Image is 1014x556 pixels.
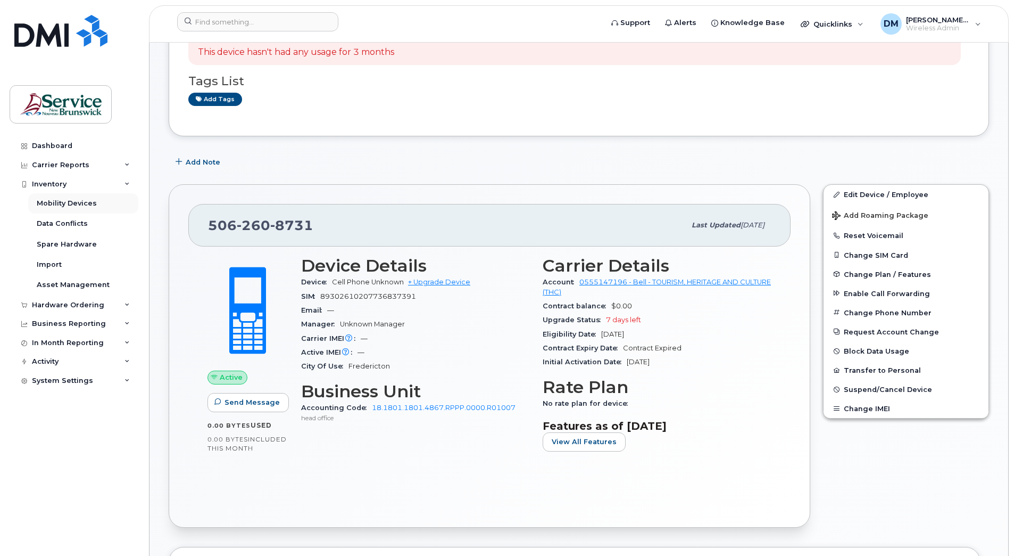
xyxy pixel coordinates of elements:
[674,18,696,28] span: Alerts
[873,13,988,35] div: DeKouchay, Michael (THC/TPC)
[301,348,358,356] span: Active IMEI
[604,12,658,34] a: Support
[832,211,928,222] span: Add Roaming Package
[623,344,681,352] span: Contract Expired
[824,185,988,204] a: Edit Device / Employee
[543,302,611,310] span: Contract balance
[177,12,338,31] input: Find something...
[543,330,601,338] span: Eligibility Date
[844,270,931,278] span: Change Plan / Features
[301,404,372,412] span: Accounting Code
[824,284,988,303] button: Enable Call Forwarding
[824,399,988,418] button: Change IMEI
[543,278,771,296] a: 0555147196 - Bell - TOURISM, HERITAGE AND CULTURE (THC)
[169,152,229,171] button: Add Note
[301,382,530,401] h3: Business Unit
[543,256,771,275] h3: Carrier Details
[552,437,617,447] span: View All Features
[611,302,632,310] span: $0.00
[704,12,792,34] a: Knowledge Base
[361,334,368,342] span: —
[320,292,416,300] span: 89302610207736837391
[543,316,606,324] span: Upgrade Status
[824,322,988,341] button: Request Account Change
[348,362,390,370] span: Fredericton
[198,46,394,59] p: This device hasn't had any usage for 3 months
[340,320,405,328] span: Unknown Manager
[824,265,988,284] button: Change Plan / Features
[601,330,624,338] span: [DATE]
[251,421,272,429] span: used
[301,362,348,370] span: City Of Use
[824,380,988,399] button: Suspend/Cancel Device
[844,289,930,297] span: Enable Call Forwarding
[301,292,320,300] span: SIM
[543,432,626,452] button: View All Features
[741,221,764,229] span: [DATE]
[208,217,313,233] span: 506
[543,378,771,397] h3: Rate Plan
[207,436,248,443] span: 0.00 Bytes
[220,372,243,382] span: Active
[301,256,530,275] h3: Device Details
[207,422,251,429] span: 0.00 Bytes
[906,15,970,24] span: [PERSON_NAME] (THC/TPC)
[906,24,970,32] span: Wireless Admin
[225,397,280,407] span: Send Message
[824,246,988,265] button: Change SIM Card
[543,399,633,407] span: No rate plan for device
[658,12,704,34] a: Alerts
[824,361,988,380] button: Transfer to Personal
[186,157,220,167] span: Add Note
[301,278,332,286] span: Device
[188,93,242,106] a: Add tags
[824,303,988,322] button: Change Phone Number
[372,404,516,412] a: 18.1801.1801.4867.RPPP.0000.R01007
[301,334,361,342] span: Carrier IMEI
[627,358,650,366] span: [DATE]
[543,358,627,366] span: Initial Activation Date
[358,348,364,356] span: —
[301,413,530,422] p: head office
[824,341,988,361] button: Block Data Usage
[824,226,988,245] button: Reset Voicemail
[620,18,650,28] span: Support
[301,320,340,328] span: Manager
[824,204,988,226] button: Add Roaming Package
[207,393,289,412] button: Send Message
[720,18,785,28] span: Knowledge Base
[884,18,899,30] span: DM
[813,20,852,28] span: Quicklinks
[408,278,470,286] a: + Upgrade Device
[327,306,334,314] span: —
[543,420,771,432] h3: Features as of [DATE]
[793,13,871,35] div: Quicklinks
[188,75,969,88] h3: Tags List
[301,306,327,314] span: Email
[543,344,623,352] span: Contract Expiry Date
[606,316,641,324] span: 7 days left
[543,278,579,286] span: Account
[237,217,270,233] span: 260
[332,278,404,286] span: Cell Phone Unknown
[270,217,313,233] span: 8731
[844,386,932,394] span: Suspend/Cancel Device
[692,221,741,229] span: Last updated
